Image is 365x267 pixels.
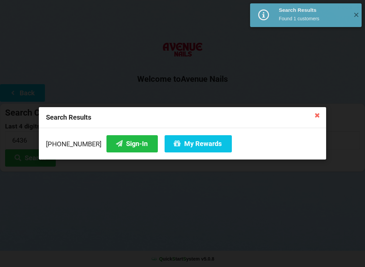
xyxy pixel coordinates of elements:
button: Sign-In [106,135,158,152]
div: Search Results [39,107,326,128]
div: [PHONE_NUMBER] [46,135,319,152]
button: My Rewards [165,135,232,152]
div: Search Results [279,7,348,14]
div: Found 1 customers [279,15,348,22]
